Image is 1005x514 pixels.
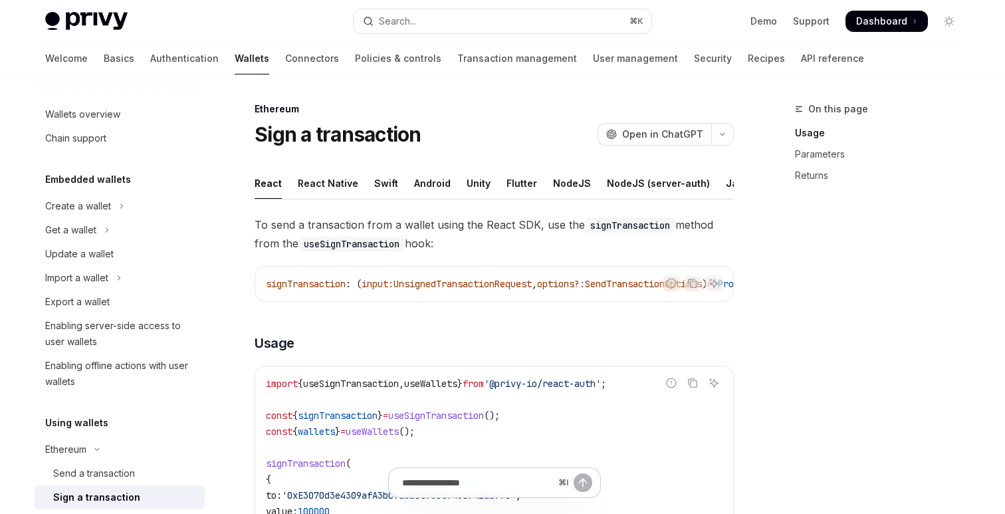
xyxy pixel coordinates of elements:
[484,378,601,390] span: '@privy-io/react-auth'
[255,102,734,116] div: Ethereum
[793,15,830,28] a: Support
[388,278,393,290] span: :
[663,275,680,292] button: Report incorrect code
[748,43,785,74] a: Recipes
[150,43,219,74] a: Authentication
[35,354,205,394] a: Enabling offline actions with user wallets
[285,43,339,74] a: Connectors
[404,378,457,390] span: useWallets
[414,168,451,199] div: Android
[457,378,463,390] span: }
[53,465,135,481] div: Send a transaction
[298,378,303,390] span: {
[53,489,140,505] div: Sign a transaction
[402,468,553,497] input: Ask a question...
[705,275,723,292] button: Ask AI
[35,218,205,242] button: Toggle Get a wallet section
[346,278,362,290] span: : (
[598,123,711,146] button: Open in ChatGPT
[684,275,701,292] button: Copy the contents from the code block
[45,12,128,31] img: light logo
[35,242,205,266] a: Update a wallet
[35,102,205,126] a: Wallets overview
[45,172,131,188] h5: Embedded wallets
[255,334,294,352] span: Usage
[374,168,398,199] div: Swift
[298,426,335,438] span: wallets
[601,378,606,390] span: ;
[266,278,346,290] span: signTransaction
[607,168,710,199] div: NodeJS (server-auth)
[298,410,378,422] span: signTransaction
[532,278,537,290] span: ,
[298,168,358,199] div: React Native
[795,122,970,144] a: Usage
[845,11,928,32] a: Dashboard
[266,378,298,390] span: import
[35,314,205,354] a: Enabling server-side access to user wallets
[266,410,292,422] span: const
[45,130,106,146] div: Chain support
[378,410,383,422] span: }
[629,16,643,27] span: ⌘ K
[801,43,864,74] a: API reference
[393,278,532,290] span: UnsignedTransactionRequest
[255,168,282,199] div: React
[457,43,577,74] a: Transaction management
[574,278,585,290] span: ?:
[104,43,134,74] a: Basics
[346,426,399,438] span: useWallets
[506,168,537,199] div: Flutter
[346,457,351,469] span: (
[335,426,340,438] span: }
[45,294,110,310] div: Export a wallet
[292,410,298,422] span: {
[45,442,86,457] div: Ethereum
[463,378,484,390] span: from
[35,194,205,218] button: Toggle Create a wallet section
[35,126,205,150] a: Chain support
[45,198,111,214] div: Create a wallet
[593,43,678,74] a: User management
[45,415,108,431] h5: Using wallets
[35,461,205,485] a: Send a transaction
[35,266,205,290] button: Toggle Import a wallet section
[585,278,702,290] span: SendTransactionOptions
[298,237,405,251] code: useSignTransaction
[856,15,907,28] span: Dashboard
[939,11,960,32] button: Toggle dark mode
[795,144,970,165] a: Parameters
[45,43,88,74] a: Welcome
[467,168,491,199] div: Unity
[303,378,399,390] span: useSignTransaction
[266,457,346,469] span: signTransaction
[750,15,777,28] a: Demo
[45,106,120,122] div: Wallets overview
[45,358,197,390] div: Enabling offline actions with user wallets
[292,426,298,438] span: {
[694,43,732,74] a: Security
[45,222,96,238] div: Get a wallet
[484,410,500,422] span: ();
[795,165,970,186] a: Returns
[45,246,114,262] div: Update a wallet
[35,485,205,509] a: Sign a transaction
[255,215,734,253] span: To send a transaction from a wallet using the React SDK, use the method from the hook:
[45,318,197,350] div: Enabling server-side access to user wallets
[35,438,205,461] button: Toggle Ethereum section
[235,43,269,74] a: Wallets
[379,13,416,29] div: Search...
[362,278,388,290] span: input
[726,168,749,199] div: Java
[399,378,404,390] span: ,
[340,426,346,438] span: =
[355,43,441,74] a: Policies & controls
[35,290,205,314] a: Export a wallet
[45,270,108,286] div: Import a wallet
[537,278,574,290] span: options
[266,426,292,438] span: const
[553,168,591,199] div: NodeJS
[354,9,651,33] button: Open search
[585,218,675,233] code: signTransaction
[399,426,415,438] span: ();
